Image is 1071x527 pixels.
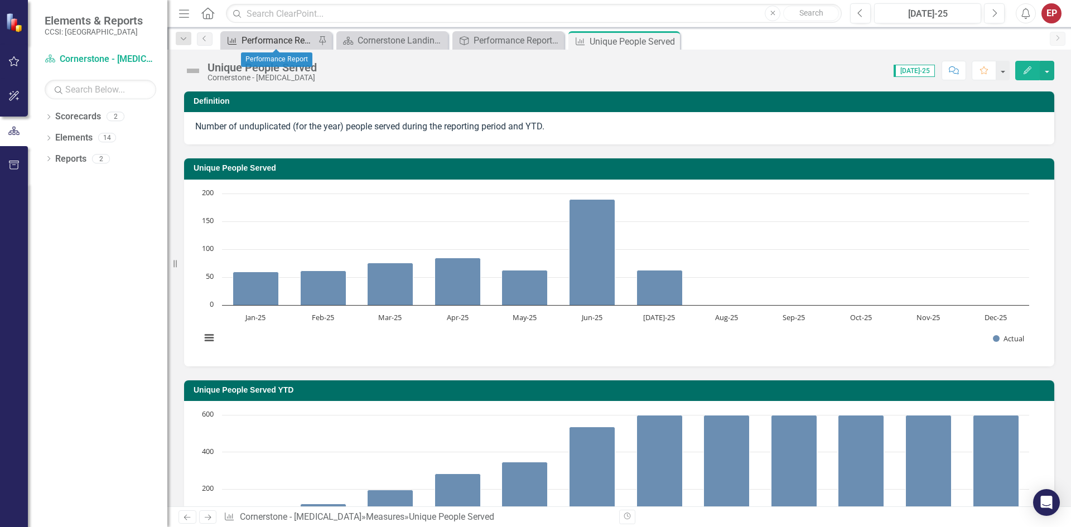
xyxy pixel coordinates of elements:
[242,33,315,47] div: Performance Report
[368,263,413,305] path: Mar-25, 76. Actual.
[704,415,750,527] path: Aug-25, 599. Actual YTD (calculated).
[233,272,279,305] path: Jan-25, 60. Actual.
[312,312,334,322] text: Feb-25
[643,312,675,322] text: [DATE]-25
[45,80,156,99] input: Search Below...
[195,188,1043,355] div: Chart. Highcharts interactive chart.
[195,120,1043,133] p: Number of unduplicated (for the year) people served during the reporting period and YTD.
[224,511,611,524] div: » »
[409,511,494,522] div: Unique People Served
[874,3,981,23] button: [DATE]-25
[241,52,312,67] div: Performance Report
[358,33,445,47] div: Cornerstone Landing Page
[570,427,615,527] path: Jun-25, 536. Actual YTD (calculated).
[366,511,404,522] a: Measures
[339,33,445,47] a: Cornerstone Landing Page
[783,6,839,21] button: Search
[55,153,86,166] a: Reports
[194,164,1049,172] h3: Unique People Served
[6,12,26,32] img: ClearPoint Strategy
[107,112,124,122] div: 2
[202,215,214,225] text: 150
[202,446,214,456] text: 400
[799,8,823,17] span: Search
[223,33,315,47] a: Performance Report
[55,110,101,123] a: Scorecards
[194,386,1049,394] h3: Unique People Served YTD
[92,154,110,163] div: 2
[502,462,548,527] path: May-25, 346. Actual YTD (calculated).
[1033,489,1060,516] div: Open Intercom Messenger
[55,132,93,144] a: Elements
[474,33,561,47] div: Performance Report Tracker
[184,62,202,80] img: Not Defined
[45,14,143,27] span: Elements & Reports
[435,258,481,305] path: Apr-25, 85. Actual.
[715,312,738,322] text: Aug-25
[435,474,481,527] path: Apr-25, 283. Actual YTD (calculated).
[906,415,952,527] path: Nov-25, 599. Actual YTD (calculated).
[208,74,317,82] div: Cornerstone - [MEDICAL_DATA]
[45,53,156,66] a: Cornerstone - [MEDICAL_DATA]
[202,187,214,197] text: 200
[771,415,817,527] path: Sep-25, 599. Actual YTD (calculated).
[850,312,872,322] text: Oct-25
[878,7,977,21] div: [DATE]-25
[240,511,361,522] a: Cornerstone - [MEDICAL_DATA]
[208,61,317,74] div: Unique People Served
[455,33,561,47] a: Performance Report Tracker
[838,415,884,527] path: Oct-25, 599. Actual YTD (calculated).
[637,270,683,305] path: Jul-25, 63. Actual.
[195,188,1035,355] svg: Interactive chart
[973,415,1019,527] path: Dec-25, 599. Actual YTD (calculated).
[210,299,214,309] text: 0
[194,97,1049,105] h3: Definition
[637,415,683,527] path: Jul-25, 599. Actual YTD (calculated).
[378,312,402,322] text: Mar-25
[201,330,217,346] button: View chart menu, Chart
[513,312,537,322] text: May-25
[206,271,214,281] text: 50
[1041,3,1062,23] button: EP
[244,312,266,322] text: Jan-25
[202,409,214,419] text: 600
[894,65,935,77] span: [DATE]-25
[916,312,940,322] text: Nov-25
[993,333,1024,344] button: Show Actual
[301,270,346,305] path: Feb-25, 62. Actual.
[590,35,677,49] div: Unique People Served
[368,490,413,527] path: Mar-25, 198. Actual YTD (calculated).
[98,133,116,143] div: 14
[202,243,214,253] text: 100
[783,312,805,322] text: Sep-25
[45,27,143,36] small: CCSI: [GEOGRAPHIC_DATA]
[581,312,602,322] text: Jun-25
[226,4,842,23] input: Search ClearPoint...
[447,312,469,322] text: Apr-25
[301,504,346,527] path: Feb-25, 122. Actual YTD (calculated).
[502,270,548,305] path: May-25, 63. Actual.
[570,199,615,305] path: Jun-25, 190. Actual.
[985,312,1007,322] text: Dec-25
[202,483,214,493] text: 200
